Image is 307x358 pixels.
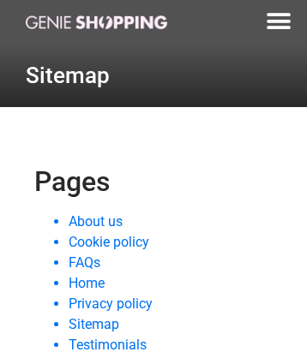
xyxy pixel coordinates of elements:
div: Menu Toggle [260,3,298,41]
a: About us [69,213,123,230]
a: FAQs [69,254,100,271]
a: Cookie policy [69,234,149,250]
img: genie-shopping-logo [26,15,167,29]
a: Privacy policy [69,295,153,312]
a: Sitemap [69,316,119,332]
h2: Pages [34,165,273,198]
a: Home [69,275,105,291]
a: Testimonials [69,337,147,353]
h1: Sitemap [26,64,281,87]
